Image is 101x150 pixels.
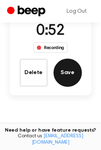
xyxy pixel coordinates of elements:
span: 0:52 [36,24,64,38]
button: Save Audio Record [54,59,82,87]
a: Log Out [60,3,94,20]
div: Recording [33,42,68,53]
a: [EMAIL_ADDRESS][DOMAIN_NAME] [32,134,83,145]
span: Contact us [4,133,97,146]
button: Delete Audio Record [19,59,48,87]
a: Beep [7,5,47,18]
